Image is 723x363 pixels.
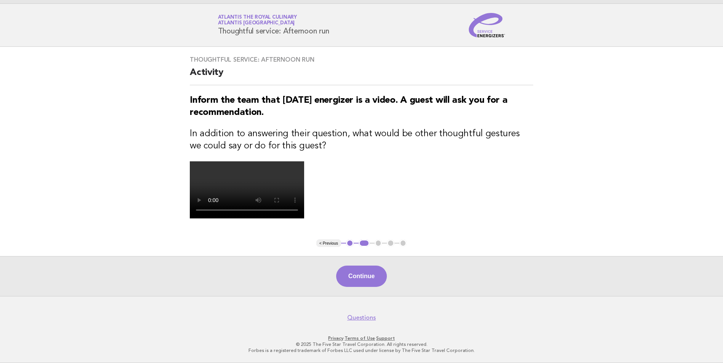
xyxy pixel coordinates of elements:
[128,335,595,341] p: · ·
[469,13,505,37] img: Service Energizers
[190,96,507,117] strong: Inform the team that [DATE] energizer is a video. A guest will ask you for a recommendation.
[190,56,533,64] h3: Thoughtful service: Afternoon run
[218,15,297,25] a: Atlantis the Royal CulinaryAtlantis [GEOGRAPHIC_DATA]
[218,15,329,35] h1: Thoughtful service: Afternoon run
[359,239,370,247] button: 2
[345,336,375,341] a: Terms of Use
[218,21,295,26] span: Atlantis [GEOGRAPHIC_DATA]
[336,266,387,287] button: Continue
[128,347,595,353] p: Forbes is a registered trademark of Forbes LLC used under license by The Five Star Travel Corpora...
[316,239,341,247] button: < Previous
[346,239,354,247] button: 1
[376,336,395,341] a: Support
[347,314,376,322] a: Questions
[128,341,595,347] p: © 2025 The Five Star Travel Corporation. All rights reserved.
[190,128,533,152] h3: In addition to answering their question, what would be other thoughtful gestures we could say or ...
[190,67,533,85] h2: Activity
[328,336,343,341] a: Privacy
